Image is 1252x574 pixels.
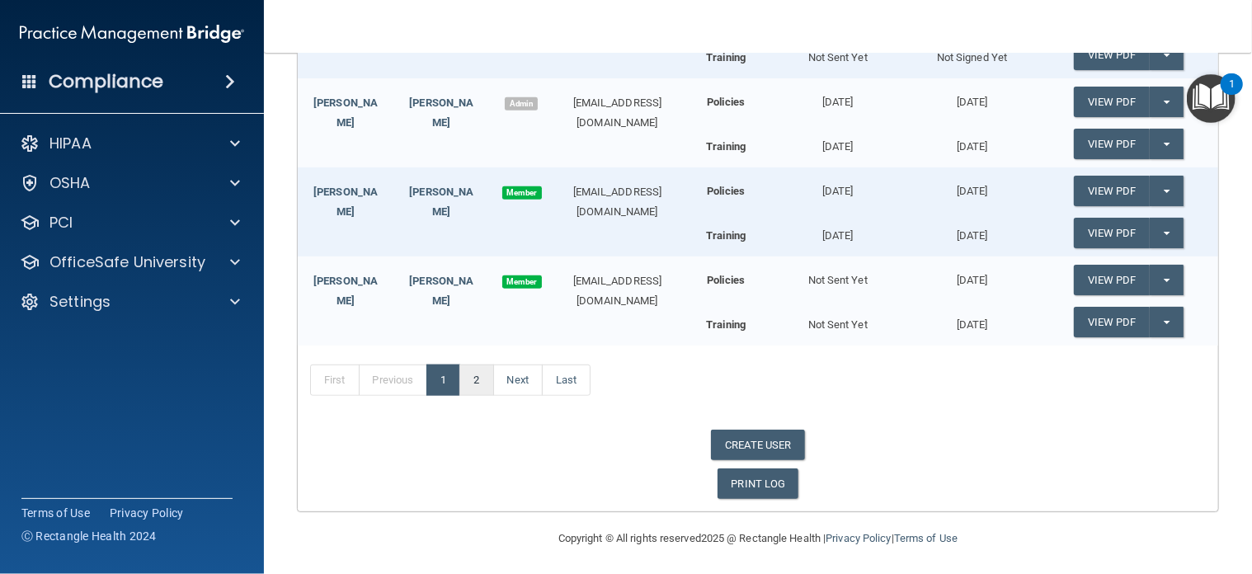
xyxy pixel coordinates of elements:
[553,182,681,222] div: [EMAIL_ADDRESS][DOMAIN_NAME]
[905,78,1039,112] div: [DATE]
[771,129,906,157] div: [DATE]
[1229,84,1235,106] div: 1
[707,274,745,286] b: Policies
[1074,265,1150,295] a: View PDF
[1074,87,1150,117] a: View PDF
[49,173,91,193] p: OSHA
[310,365,360,396] a: First
[426,365,460,396] a: 1
[707,185,745,197] b: Policies
[706,140,746,153] b: Training
[409,275,473,307] a: [PERSON_NAME]
[313,186,378,218] a: [PERSON_NAME]
[905,40,1039,68] div: Not Signed Yet
[905,307,1039,335] div: [DATE]
[894,532,958,544] a: Terms of Use
[1074,176,1150,206] a: View PDF
[542,365,591,396] a: Last
[905,218,1039,246] div: [DATE]
[1074,129,1150,159] a: View PDF
[706,318,746,331] b: Training
[905,167,1039,201] div: [DATE]
[409,186,473,218] a: [PERSON_NAME]
[771,40,906,68] div: Not Sent Yet
[49,252,205,272] p: OfficeSafe University
[771,218,906,246] div: [DATE]
[21,528,157,544] span: Ⓒ Rectangle Health 2024
[457,512,1059,565] div: Copyright © All rights reserved 2025 @ Rectangle Health | |
[718,468,799,499] a: PRINT LOG
[553,93,681,133] div: [EMAIL_ADDRESS][DOMAIN_NAME]
[20,292,240,312] a: Settings
[706,51,746,64] b: Training
[502,186,542,200] span: Member
[313,275,378,307] a: [PERSON_NAME]
[1187,74,1236,123] button: Open Resource Center, 1 new notification
[1074,307,1150,337] a: View PDF
[771,256,906,290] div: Not Sent Yet
[20,173,240,193] a: OSHA
[505,97,538,111] span: Admin
[313,96,378,129] a: [PERSON_NAME]
[359,365,428,396] a: Previous
[459,365,493,396] a: 2
[49,213,73,233] p: PCI
[49,292,111,312] p: Settings
[771,78,906,112] div: [DATE]
[20,213,240,233] a: PCI
[826,532,891,544] a: Privacy Policy
[20,252,240,272] a: OfficeSafe University
[502,275,542,289] span: Member
[493,365,543,396] a: Next
[771,167,906,201] div: [DATE]
[771,307,906,335] div: Not Sent Yet
[1074,40,1150,70] a: View PDF
[409,96,473,129] a: [PERSON_NAME]
[1074,218,1150,248] a: View PDF
[110,505,184,521] a: Privacy Policy
[967,458,1232,523] iframe: Drift Widget Chat Controller
[711,430,804,460] a: CREATE USER
[707,96,745,108] b: Policies
[21,505,90,521] a: Terms of Use
[553,271,681,311] div: [EMAIL_ADDRESS][DOMAIN_NAME]
[905,129,1039,157] div: [DATE]
[706,229,746,242] b: Training
[905,256,1039,290] div: [DATE]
